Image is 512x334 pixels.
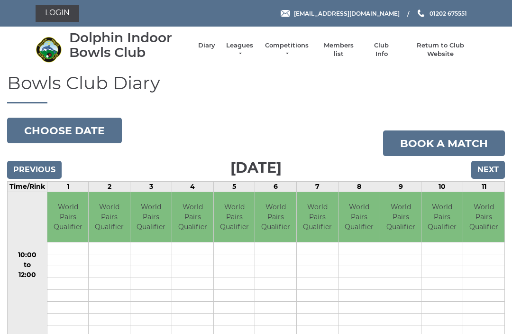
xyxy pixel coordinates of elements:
input: Previous [7,161,62,179]
a: Competitions [264,41,310,58]
a: Club Info [368,41,395,58]
a: Phone us 01202 675551 [416,9,467,18]
input: Next [471,161,505,179]
a: Diary [198,41,215,50]
a: Email [EMAIL_ADDRESS][DOMAIN_NAME] [281,9,400,18]
td: World Pairs Qualifier [89,192,130,242]
h1: Bowls Club Diary [7,73,505,104]
td: World Pairs Qualifier [421,192,463,242]
td: 6 [255,182,297,192]
a: Members list [319,41,358,58]
td: 8 [338,182,380,192]
td: 1 [47,182,89,192]
td: World Pairs Qualifier [338,192,380,242]
td: World Pairs Qualifier [297,192,338,242]
img: Email [281,10,290,17]
button: Choose date [7,118,122,143]
a: Book a match [383,130,505,156]
td: 9 [380,182,421,192]
td: 7 [297,182,338,192]
img: Phone us [418,9,424,17]
td: World Pairs Qualifier [463,192,504,242]
td: World Pairs Qualifier [130,192,172,242]
td: World Pairs Qualifier [214,192,255,242]
td: 10 [421,182,463,192]
a: Leagues [225,41,255,58]
span: [EMAIL_ADDRESS][DOMAIN_NAME] [294,9,400,17]
td: World Pairs Qualifier [47,192,89,242]
span: 01202 675551 [430,9,467,17]
a: Login [36,5,79,22]
td: 11 [463,182,505,192]
td: 5 [213,182,255,192]
td: Time/Rink [8,182,47,192]
img: Dolphin Indoor Bowls Club [36,37,62,63]
td: World Pairs Qualifier [172,192,213,242]
td: World Pairs Qualifier [255,192,296,242]
div: Dolphin Indoor Bowls Club [69,30,189,60]
td: 3 [130,182,172,192]
td: 4 [172,182,213,192]
td: 2 [89,182,130,192]
a: Return to Club Website [405,41,476,58]
td: World Pairs Qualifier [380,192,421,242]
